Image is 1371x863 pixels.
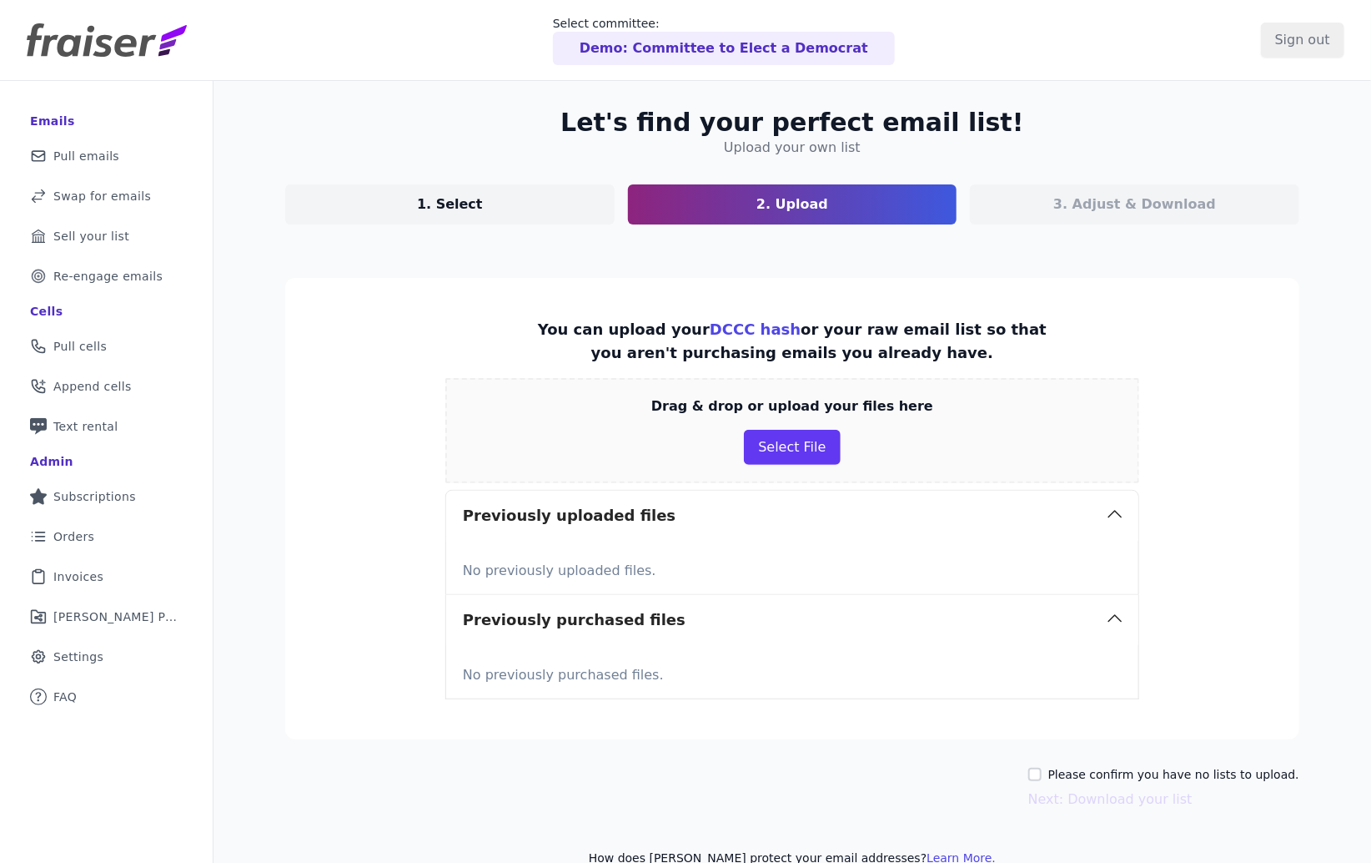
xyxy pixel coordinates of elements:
a: [PERSON_NAME] Performance [13,598,199,635]
a: Pull cells [13,328,199,365]
a: Swap for emails [13,178,199,214]
span: Pull cells [53,338,107,355]
p: No previously uploaded files. [463,554,1122,581]
h3: Previously uploaded files [463,504,675,527]
p: 3. Adjust & Download [1053,194,1216,214]
span: [PERSON_NAME] Performance [53,608,179,625]
span: Settings [53,649,103,665]
span: Invoices [53,568,103,585]
a: Re-engage emails [13,258,199,295]
span: Pull emails [53,148,119,164]
p: No previously purchased files. [463,659,1122,685]
a: Subscriptions [13,478,199,515]
span: Orders [53,528,94,545]
h4: Upload your own list [724,138,861,158]
label: Please confirm you have no lists to upload. [1048,766,1299,783]
h3: Previously purchased files [463,608,685,632]
span: Swap for emails [53,188,151,204]
a: Invoices [13,558,199,595]
div: Admin [30,453,73,470]
span: Text rental [53,418,118,435]
button: Select File [744,430,840,465]
span: Append cells [53,378,132,395]
p: Drag & drop or upload your files here [651,396,933,416]
input: Sign out [1261,23,1344,58]
a: 2. Upload [628,184,957,225]
p: 1. Select [417,194,483,214]
img: Fraiser Logo [27,23,187,57]
a: Text rental [13,408,199,445]
h2: Let's find your perfect email list! [560,108,1023,138]
span: FAQ [53,689,77,705]
div: Cells [30,303,63,320]
p: You can upload your or your raw email list so that you aren't purchasing emails you already have. [532,318,1052,365]
a: Append cells [13,368,199,405]
p: Demo: Committee to Elect a Democrat [580,38,868,58]
a: Orders [13,518,199,555]
span: Re-engage emails [53,268,163,285]
span: Subscriptions [53,488,136,505]
a: 1. Select [285,184,615,225]
a: Settings [13,638,199,675]
a: DCCC hash [710,320,801,338]
a: FAQ [13,679,199,715]
button: Next: Download your list [1028,790,1193,810]
a: Pull emails [13,138,199,174]
div: Emails [30,113,75,129]
p: Select committee: [553,15,895,32]
a: Sell your list [13,218,199,255]
button: Previously uploaded files [446,491,1138,541]
span: Sell your list [53,228,129,245]
p: 2. Upload [756,194,828,214]
button: Previously purchased files [446,595,1138,645]
a: Select committee: Demo: Committee to Elect a Democrat [553,15,895,65]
